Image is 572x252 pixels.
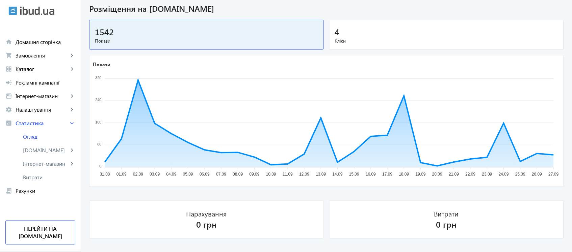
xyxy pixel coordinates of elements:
span: Каталог [16,66,69,72]
span: 4 [335,26,340,37]
a: Перейти на [DOMAIN_NAME] [5,221,75,245]
tspan: 13.09 [316,172,326,177]
tspan: 06.09 [200,172,210,177]
tspan: 15.09 [349,172,359,177]
tspan: 320 [95,76,101,80]
mat-icon: keyboard_arrow_right [69,120,75,127]
div: 0 грн [196,219,217,230]
span: Розміщення на [DOMAIN_NAME] [89,3,564,15]
tspan: 20.09 [432,172,442,177]
span: [DOMAIN_NAME] [23,147,69,154]
tspan: 23.09 [482,172,492,177]
mat-icon: analytics [5,120,12,127]
tspan: 08.09 [233,172,243,177]
div: Витрати [434,209,459,219]
tspan: 21.09 [449,172,459,177]
span: Статистика [16,120,69,127]
tspan: 160 [95,120,101,124]
mat-icon: receipt_long [5,187,12,194]
mat-icon: shopping_cart [5,52,12,59]
mat-icon: settings [5,106,12,113]
tspan: 05.09 [183,172,193,177]
tspan: 18.09 [399,172,409,177]
tspan: 16.09 [366,172,376,177]
span: Домашня сторінка [16,39,75,45]
img: ibud_text.svg [20,6,54,15]
span: Інтернет-магазин [16,93,69,99]
span: Покази [95,38,318,44]
mat-icon: storefront [5,93,12,99]
tspan: 0 [100,164,102,168]
tspan: 22.09 [466,172,476,177]
mat-icon: grid_view [5,66,12,72]
mat-icon: home [5,39,12,45]
tspan: 31.08 [100,172,110,177]
div: Нарахування [186,209,227,219]
img: ibud.svg [8,6,17,15]
tspan: 14.09 [333,172,343,177]
tspan: 19.09 [416,172,426,177]
tspan: 240 [95,98,101,102]
mat-icon: keyboard_arrow_right [69,147,75,154]
tspan: 11.09 [283,172,293,177]
span: Налаштування [16,106,69,113]
mat-icon: keyboard_arrow_right [69,93,75,99]
tspan: 02.09 [133,172,143,177]
text: Покази [93,62,110,68]
mat-icon: keyboard_arrow_right [69,160,75,167]
tspan: 80 [97,142,101,146]
span: Витрати [23,174,75,181]
tspan: 09.09 [250,172,260,177]
mat-icon: keyboard_arrow_right [69,106,75,113]
span: Огляд [23,133,75,140]
span: Рахунки [16,187,75,194]
tspan: 07.09 [216,172,226,177]
tspan: 26.09 [532,172,542,177]
span: Кліки [335,38,558,44]
div: 0 грн [436,219,457,230]
mat-icon: keyboard_arrow_right [69,66,75,72]
tspan: 24.09 [499,172,509,177]
span: Замовлення [16,52,69,59]
tspan: 04.09 [166,172,177,177]
span: 1542 [95,26,114,37]
tspan: 01.09 [116,172,127,177]
span: Інтернет-магазин [23,160,69,167]
span: Рекламні кампанії [16,79,75,86]
tspan: 27.09 [549,172,559,177]
tspan: 12.09 [299,172,309,177]
tspan: 25.09 [515,172,525,177]
mat-icon: keyboard_arrow_right [69,52,75,59]
tspan: 10.09 [266,172,276,177]
mat-icon: campaign [5,79,12,86]
tspan: 03.09 [150,172,160,177]
tspan: 17.09 [383,172,393,177]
